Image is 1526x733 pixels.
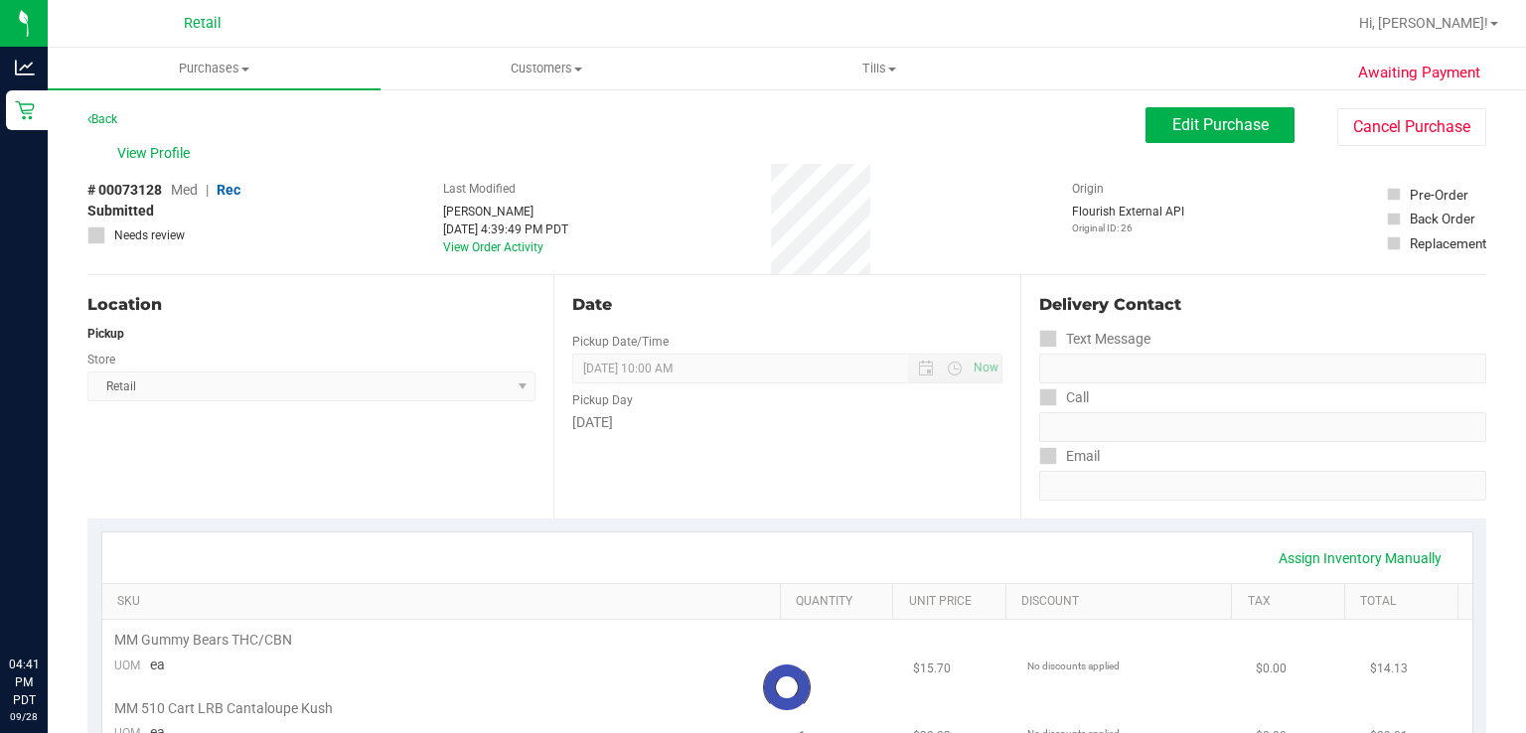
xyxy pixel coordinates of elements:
[217,182,240,198] span: Rec
[796,594,885,610] a: Quantity
[87,112,117,126] a: Back
[1039,325,1150,354] label: Text Message
[1072,203,1184,235] div: Flourish External API
[714,60,1045,77] span: Tills
[1410,185,1468,205] div: Pre-Order
[48,48,381,89] a: Purchases
[572,391,633,409] label: Pickup Day
[1337,108,1486,146] button: Cancel Purchase
[443,203,568,220] div: [PERSON_NAME]
[20,574,79,634] iframe: Resource center
[1039,412,1486,442] input: Format: (999) 999-9999
[1072,180,1104,198] label: Origin
[1145,107,1295,143] button: Edit Purchase
[1021,594,1224,610] a: Discount
[87,180,162,201] span: # 00073128
[1266,541,1454,575] a: Assign Inventory Manually
[117,594,772,610] a: SKU
[1039,354,1486,383] input: Format: (999) 999-9999
[572,412,1001,433] div: [DATE]
[443,240,543,254] a: View Order Activity
[1039,383,1089,412] label: Call
[184,15,222,32] span: Retail
[117,143,197,164] span: View Profile
[1248,594,1337,610] a: Tax
[1358,62,1480,84] span: Awaiting Payment
[381,60,712,77] span: Customers
[9,656,39,709] p: 04:41 PM PDT
[1172,115,1269,134] span: Edit Purchase
[1359,15,1488,31] span: Hi, [PERSON_NAME]!
[87,351,115,368] label: Store
[206,182,209,198] span: |
[9,709,39,724] p: 09/28
[87,201,154,221] span: Submitted
[1039,442,1100,471] label: Email
[1072,220,1184,235] p: Original ID: 26
[15,58,35,77] inline-svg: Analytics
[443,220,568,238] div: [DATE] 4:39:49 PM PDT
[572,333,669,351] label: Pickup Date/Time
[114,226,185,244] span: Needs review
[15,100,35,120] inline-svg: Retail
[1360,594,1450,610] a: Total
[909,594,998,610] a: Unit Price
[1410,209,1475,228] div: Back Order
[171,182,198,198] span: Med
[1039,293,1486,317] div: Delivery Contact
[48,60,381,77] span: Purchases
[1410,233,1486,253] div: Replacement
[443,180,516,198] label: Last Modified
[87,327,124,341] strong: Pickup
[572,293,1001,317] div: Date
[87,293,535,317] div: Location
[381,48,713,89] a: Customers
[713,48,1046,89] a: Tills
